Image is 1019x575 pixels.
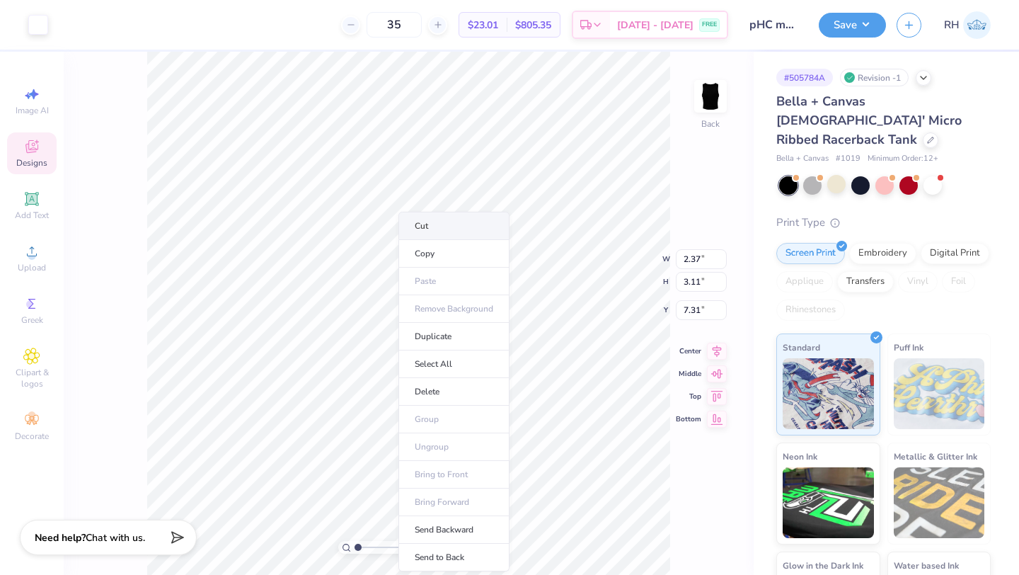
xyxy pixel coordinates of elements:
[7,367,57,389] span: Clipart & logos
[702,20,717,30] span: FREE
[701,118,720,130] div: Back
[783,449,817,464] span: Neon Ink
[894,340,923,355] span: Puff Ink
[676,414,701,424] span: Bottom
[398,351,509,378] li: Select All
[944,11,991,39] a: RH
[868,153,938,165] span: Minimum Order: 12 +
[840,69,909,86] div: Revision -1
[398,240,509,268] li: Copy
[783,340,820,355] span: Standard
[398,378,509,406] li: Delete
[15,431,49,442] span: Decorate
[921,243,989,264] div: Digital Print
[676,392,701,402] span: Top
[398,212,509,240] li: Cut
[942,271,975,292] div: Foil
[944,17,960,33] span: RH
[783,467,874,538] img: Neon Ink
[837,271,894,292] div: Transfers
[398,323,509,351] li: Duplicate
[776,215,991,231] div: Print Type
[16,157,47,169] span: Designs
[819,13,886,38] button: Save
[676,346,701,356] span: Center
[617,18,693,33] span: [DATE] - [DATE]
[776,243,845,264] div: Screen Print
[739,11,808,39] input: Untitled Design
[776,271,833,292] div: Applique
[18,262,46,273] span: Upload
[776,69,833,86] div: # 505784A
[894,358,985,429] img: Puff Ink
[776,300,845,321] div: Rhinestones
[696,82,725,110] img: Back
[16,105,49,116] span: Image AI
[676,369,701,379] span: Middle
[836,153,860,165] span: # 1019
[963,11,991,39] img: Rita Habib
[86,531,145,545] span: Chat with us.
[783,358,874,429] img: Standard
[776,153,829,165] span: Bella + Canvas
[35,531,86,545] strong: Need help?
[783,558,863,573] span: Glow in the Dark Ink
[15,210,49,221] span: Add Text
[367,12,422,38] input: – –
[894,449,977,464] span: Metallic & Glitter Ink
[515,18,551,33] span: $805.35
[898,271,938,292] div: Vinyl
[776,93,962,148] span: Bella + Canvas [DEMOGRAPHIC_DATA]' Micro Ribbed Racerback Tank
[468,18,498,33] span: $23.01
[398,516,509,544] li: Send Backward
[398,544,509,571] li: Send to Back
[894,467,985,538] img: Metallic & Glitter Ink
[849,243,916,264] div: Embroidery
[894,558,959,573] span: Water based Ink
[21,314,43,326] span: Greek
